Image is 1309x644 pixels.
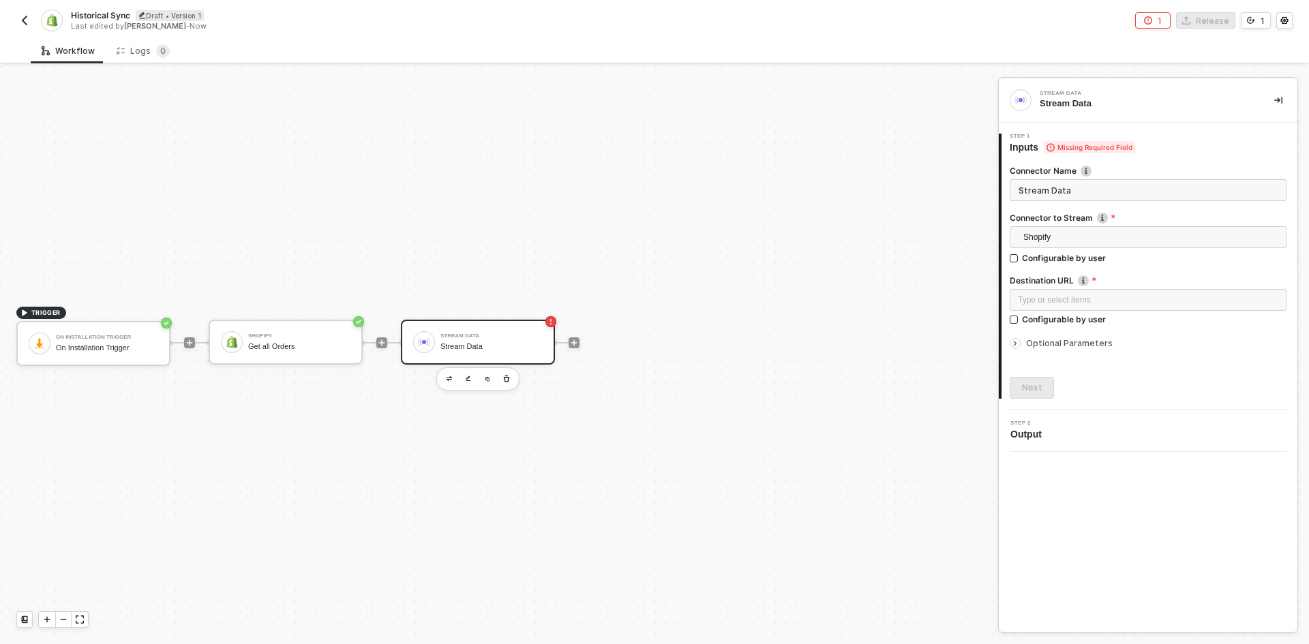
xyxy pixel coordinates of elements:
[1247,16,1255,25] span: icon-versioning
[20,309,29,317] span: icon-play
[156,44,170,58] sup: 0
[31,307,61,318] span: TRIGGER
[485,376,490,382] img: copy-block
[1010,134,1135,139] span: Step 1
[1023,227,1278,247] span: Shopify
[418,336,430,348] img: icon
[42,46,95,57] div: Workflow
[1010,420,1047,426] span: Step 2
[1010,377,1054,399] button: Next
[1274,96,1282,104] span: icon-collapse-right
[1078,275,1089,286] img: icon-info
[226,336,238,348] img: icon
[1010,336,1287,351] div: Optional Parameters
[440,342,543,351] div: Stream Data
[1022,313,1106,325] div: Configurable by user
[248,333,350,339] div: Shopify
[46,14,57,27] img: integration-icon
[1022,252,1106,264] div: Configurable by user
[1040,91,1244,96] div: Stream Data
[378,339,386,347] span: icon-play
[59,615,67,624] span: icon-minus
[71,10,130,21] span: Historical Sync
[71,21,653,31] div: Last edited by - Now
[1010,427,1047,441] span: Output
[1011,339,1019,348] span: icon-arrow-right-small
[56,343,158,352] div: On Installation Trigger
[1026,338,1113,348] span: Optional Parameters
[1144,16,1152,25] span: icon-error-page
[479,371,496,387] button: copy-block
[1261,15,1265,27] div: 1
[33,337,46,350] img: icon
[1010,165,1287,177] label: Connector Name
[1158,15,1162,27] div: 1
[999,134,1297,399] div: Step 1Inputs Missing Required FieldConnector Nameicon-infoConnector to Streamicon-infoShopifyConf...
[185,339,194,347] span: icon-play
[1135,12,1171,29] button: 1
[19,15,30,26] img: back
[1097,213,1108,224] img: icon-info
[1040,97,1252,110] div: Stream Data
[56,335,158,340] div: On Installation Trigger
[16,12,33,29] button: back
[248,342,350,351] div: Get all Orders
[466,375,471,382] img: edit-cred
[161,318,172,328] span: icon-success-page
[1280,16,1289,25] span: icon-settings
[447,376,452,381] img: edit-cred
[1010,179,1287,201] input: Enter description
[570,339,578,347] span: icon-play
[1044,141,1135,153] span: Missing Required Field
[1010,140,1135,154] span: Inputs
[441,371,457,387] button: edit-cred
[43,615,51,624] span: icon-play
[124,21,186,31] span: [PERSON_NAME]
[460,371,477,387] button: edit-cred
[1010,275,1287,286] label: Destination URL
[136,10,204,21] div: Draft • Version 1
[353,316,364,327] span: icon-success-page
[1010,212,1287,224] label: Connector to Stream
[1176,12,1235,29] button: Release
[76,615,84,624] span: icon-expand
[117,44,170,58] div: Logs
[545,316,556,327] span: icon-error-page
[138,12,146,19] span: icon-edit
[1014,94,1027,106] img: integration-icon
[1081,166,1092,177] img: icon-info
[1241,12,1271,29] button: 1
[440,333,543,339] div: Stream Data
